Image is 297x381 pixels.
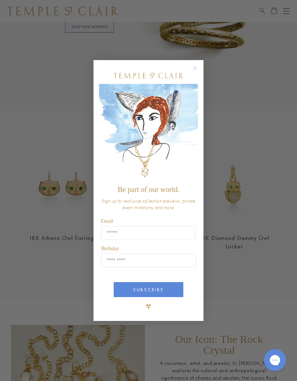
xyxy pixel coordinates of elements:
[141,299,156,314] img: TSC
[260,347,290,374] iframe: Gorgias live chat messenger
[194,67,203,77] button: Close dialog
[101,226,196,240] input: Email
[118,185,179,193] span: Be part of our world.
[114,282,183,297] button: SUBSCRIBE
[101,246,119,251] span: Birthday
[102,197,195,211] span: Sign up for exclusive collection previews, private event invitations, and more.
[99,84,198,182] img: c4a9eb12-d91a-4d4a-8ee0-386386f4f338.jpeg
[114,73,183,78] img: Temple St. Clair
[101,218,113,224] span: Email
